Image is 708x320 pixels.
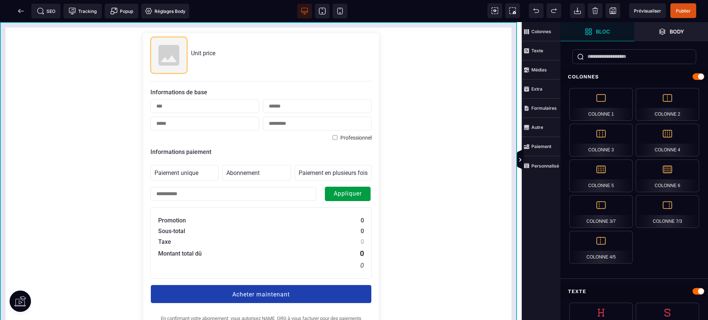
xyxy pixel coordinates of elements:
span: Code de suivi [63,4,102,18]
span: Capture d'écran [505,3,520,18]
text: 0 [360,227,364,236]
text: Abonnement [226,147,260,154]
span: Importer [570,3,585,18]
strong: Paiement [531,144,551,149]
span: Extra [522,80,560,99]
strong: Bloc [596,29,610,34]
span: Autre [522,118,560,137]
label: Professionnel [340,113,372,119]
span: Défaire [529,3,544,18]
span: Enregistrer [605,3,620,18]
text: Paiement unique [155,147,198,154]
span: Retour [14,4,28,18]
div: Colonne 3/7 [569,195,633,228]
span: Unit price [191,28,215,35]
strong: Extra [531,86,542,92]
span: Tracking [69,7,97,15]
span: Réglages Body [145,7,185,15]
button: Acheter maintenant [150,263,372,281]
div: Colonnes [560,70,708,84]
div: Colonne 5 [569,159,633,192]
span: Médias [522,60,560,80]
span: SEO [37,7,55,15]
span: Voir les composants [487,3,502,18]
h2: Informations paiement [150,126,372,133]
text: Sous-total [158,205,185,212]
div: Colonne 6 [636,159,699,192]
span: Afficher les vues [560,149,568,171]
text: 0 [361,205,364,212]
span: Popup [110,7,133,15]
text: Paiement en plusieurs fois [299,147,368,154]
text: Montant total dû [158,228,202,235]
div: Colonne 2 [636,88,699,121]
text: Taxe [158,216,171,223]
strong: Texte [531,48,543,53]
div: Colonne 4 [636,124,699,157]
strong: Personnalisé [531,163,559,169]
span: Texte [522,41,560,60]
span: Aperçu [629,3,666,18]
strong: Colonnes [531,29,551,34]
span: Créer une alerte modale [105,4,138,18]
strong: Médias [531,67,547,73]
span: Voir mobile [333,4,347,18]
strong: Autre [531,124,543,130]
span: Paiement [522,137,560,156]
div: Colonne 7/3 [636,195,699,228]
text: 0 [361,216,364,223]
span: Personnalisé [522,156,560,175]
div: Texte [560,285,708,298]
text: 0 [361,195,364,202]
span: Prévisualiser [634,8,661,14]
span: Formulaires [522,99,560,118]
div: Colonne 1 [569,88,633,121]
span: Métadata SEO [31,4,60,18]
span: Enregistrer le contenu [670,3,696,18]
span: Colonnes [522,22,560,41]
strong: Body [670,29,684,34]
span: Nettoyage [588,3,603,18]
button: Appliquer [324,164,371,179]
text: 0 [360,239,364,247]
strong: Formulaires [531,105,557,111]
text: Promotion [158,195,186,202]
div: Colonne 3 [569,124,633,157]
span: Rétablir [546,3,561,18]
h2: Informations de base [150,67,372,74]
span: Ouvrir les blocs [560,22,634,41]
span: Publier [676,8,691,14]
span: Voir bureau [297,4,312,18]
img: Product image [150,15,187,52]
span: Voir tablette [315,4,330,18]
div: Colonne 4/5 [569,231,633,264]
span: Favicon [141,4,189,18]
div: En confirmant votre abonnement, vous autorisez NAME_ORG à vous facturer pour des paiements futurs... [150,293,372,306]
span: Ouvrir les calques [634,22,708,41]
